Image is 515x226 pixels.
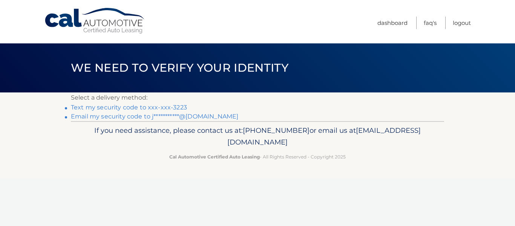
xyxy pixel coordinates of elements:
a: Cal Automotive [44,8,146,34]
a: FAQ's [424,17,437,29]
p: - All Rights Reserved - Copyright 2025 [76,153,439,161]
span: [PHONE_NUMBER] [243,126,310,135]
a: Logout [453,17,471,29]
a: Text my security code to xxx-xxx-3223 [71,104,187,111]
a: Dashboard [377,17,408,29]
span: We need to verify your identity [71,61,288,75]
strong: Cal Automotive Certified Auto Leasing [169,154,260,160]
p: Select a delivery method: [71,92,444,103]
p: If you need assistance, please contact us at: or email us at [76,125,439,149]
